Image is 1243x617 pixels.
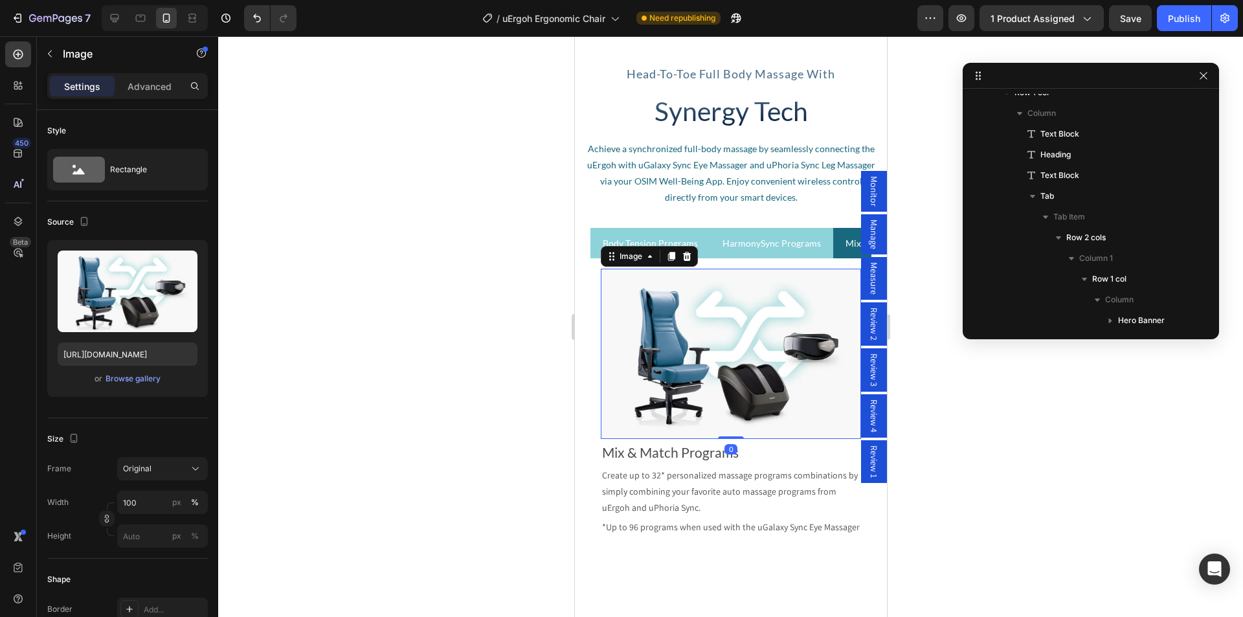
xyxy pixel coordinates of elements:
[117,457,208,480] button: Original
[1040,148,1071,161] span: Heading
[1040,169,1079,182] span: Text Block
[1040,128,1079,140] span: Text Block
[144,604,205,616] div: Add...
[117,524,208,548] input: px%
[1120,13,1141,24] span: Save
[187,528,203,544] button: px
[5,5,96,31] button: 7
[47,125,66,137] div: Style
[42,214,70,226] div: Image
[47,214,92,231] div: Source
[1027,107,1056,120] span: Column
[575,36,887,617] iframe: Design area
[63,46,173,62] p: Image
[47,497,69,508] label: Width
[1157,5,1211,31] button: Publish
[187,495,203,510] button: px
[21,34,31,44] img: website_grey.svg
[12,138,31,148] div: 450
[1053,210,1085,223] span: Tab Item
[47,530,71,542] label: Height
[49,76,116,85] div: Domain Overview
[95,371,102,387] span: or
[497,12,500,25] span: /
[1079,252,1113,265] span: Column 1
[105,372,161,385] button: Browse gallery
[123,463,151,475] span: Original
[1168,12,1200,25] div: Publish
[991,12,1075,25] span: 1 product assigned
[21,21,31,31] img: logo_orange.svg
[1040,190,1054,203] span: Tab
[110,155,189,185] div: Rectangle
[980,5,1104,31] button: 1 product assigned
[47,603,73,615] div: Border
[1199,554,1230,585] div: Open Intercom Messenger
[129,75,139,85] img: tab_keywords_by_traffic_grey.svg
[58,251,197,332] img: preview-image
[27,431,285,480] p: Create up to 32* personalized massage programs combinations by simply combining your favorite aut...
[169,495,185,510] button: %
[172,497,181,508] div: px
[502,12,605,25] span: uErgoh Ergonomic Chair
[1109,5,1152,31] button: Save
[172,530,181,542] div: px
[85,10,91,26] p: 7
[649,12,715,24] span: Need republishing
[47,431,82,448] div: Size
[35,75,45,85] img: tab_domain_overview_orange.svg
[169,528,185,544] button: %
[27,483,285,499] p: *Up to 96 programs when used with the uGalaxy Sync Eye Massager
[191,530,199,542] div: %
[64,80,100,93] p: Settings
[36,21,63,31] div: v 4.0.25
[128,80,172,93] p: Advanced
[143,76,218,85] div: Keywords by Traffic
[271,199,364,215] p: Mix & Match Programs
[58,342,197,366] input: https://example.com/image.jpg
[27,404,285,429] p: Mix & Match Programs
[244,5,297,31] div: Undo/Redo
[106,373,161,385] div: Browse gallery
[47,574,71,585] div: Shape
[1105,293,1134,306] span: Column
[191,497,199,508] div: %
[1066,231,1106,244] span: Row 2 cols
[1118,314,1165,327] span: Hero Banner
[26,232,286,403] img: gempages_490524180744242033-12af139b-e4ab-4843-bbd2-89efec0eeb21.webp
[34,34,142,44] div: Domain: [DOMAIN_NAME]
[150,408,162,418] div: 0
[117,491,208,514] input: px%
[1092,273,1126,286] span: Row 1 col
[10,237,31,247] div: Beta
[47,463,71,475] label: Frame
